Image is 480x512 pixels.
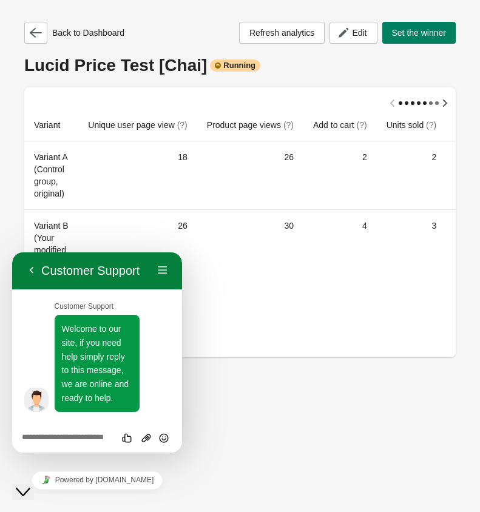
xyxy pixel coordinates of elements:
[377,141,446,209] td: 2
[382,22,456,44] button: Set the winner
[24,56,456,75] div: Lucid Price Test [Chai]
[34,151,69,200] div: Variant A (Control group, original)
[78,209,197,357] td: 26
[24,22,124,44] div: Back to Dashboard
[283,120,294,130] span: (?)
[34,220,69,348] div: Variant B (Your modified listing)
[12,463,51,500] iframe: chat widget
[207,120,294,130] span: Product page views
[387,120,436,130] span: Units sold
[392,28,447,38] span: Set the winner
[239,22,325,44] button: Refresh analytics
[12,467,182,494] iframe: chat widget
[377,209,446,357] td: 3
[78,141,197,209] td: 18
[426,120,436,130] span: (?)
[313,120,367,130] span: Add to cart
[12,252,182,453] iframe: chat widget
[303,141,377,209] td: 2
[177,120,188,130] span: (?)
[197,141,303,209] td: 26
[249,28,314,38] span: Refresh analytics
[197,209,303,357] td: 30
[303,209,377,357] td: 4
[352,28,367,38] span: Edit
[24,109,78,141] th: Variant
[357,120,367,130] span: (?)
[210,59,260,72] div: Running
[330,22,377,44] button: Edit
[88,120,187,130] span: Unique user page view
